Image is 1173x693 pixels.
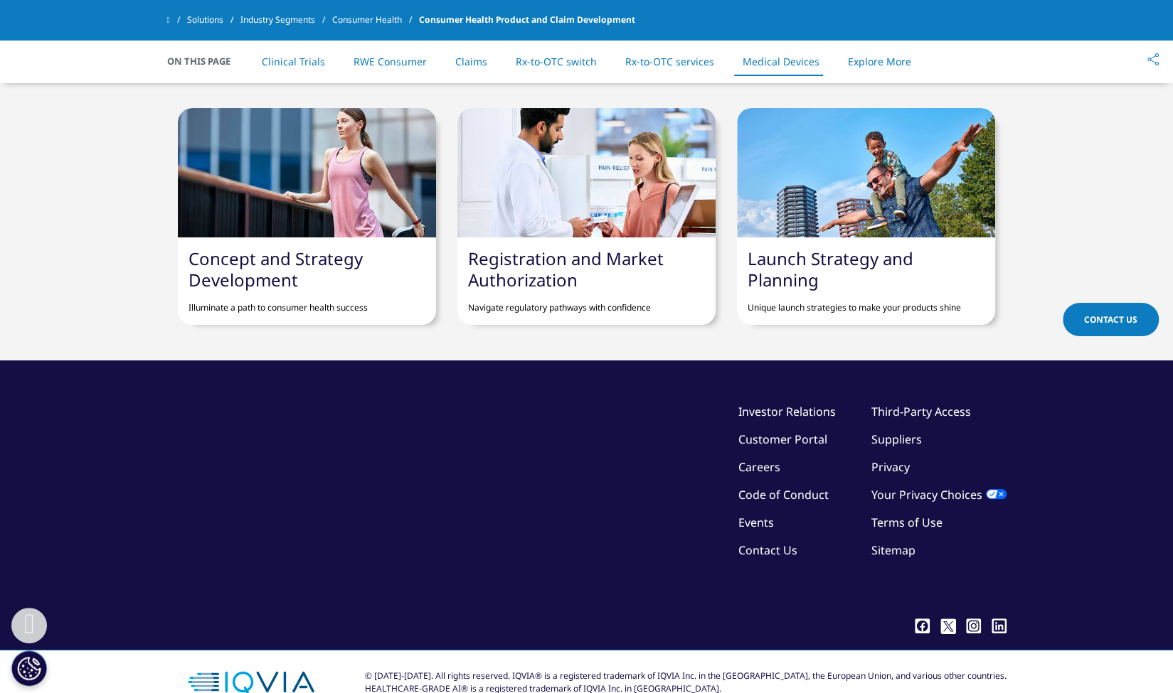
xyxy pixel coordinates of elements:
a: Careers [738,459,780,475]
a: Claims [455,55,487,68]
a: Suppliers [871,431,922,447]
a: Rx-to-OTC switch [516,55,597,68]
p: Illuminate a path to consumer health success [189,291,425,314]
a: Third-Party Access [871,404,971,419]
a: Concept and Strategy Development [189,247,363,291]
a: Sitemap [871,542,915,558]
a: Industry Segments [240,7,332,33]
a: Your Privacy Choices [871,487,1007,503]
a: Medical Devices [743,55,819,68]
p: Unique launch strategies to make your products shine [748,291,984,314]
span: On This Page [167,54,245,68]
a: Events [738,515,774,530]
a: Explore More [848,55,911,68]
a: Code of Conduct [738,487,829,503]
a: Rx-to-OTC services [625,55,714,68]
p: Navigate regulatory pathways with confidence [468,291,705,314]
a: RWE Consumer [354,55,427,68]
a: Consumer Health [332,7,419,33]
a: Contact Us [1063,303,1159,336]
a: Contact Us [738,542,797,558]
a: Privacy [871,459,910,475]
a: Clinical Trials [262,55,325,68]
a: Launch Strategy and Planning [748,247,913,291]
a: Solutions [187,7,240,33]
a: Terms of Use [871,515,943,530]
a: Registration and Market Authorization [468,247,664,291]
span: Consumer Health Product and Claim Development [419,7,635,33]
a: Customer Portal [738,431,827,447]
span: Contact Us [1084,313,1137,326]
button: Cookie Settings [11,650,47,686]
a: Investor Relations [738,404,836,419]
